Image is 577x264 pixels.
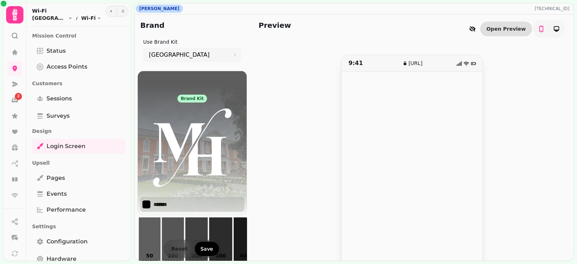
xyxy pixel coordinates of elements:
span: Surveys [47,112,70,120]
span: Configuration [47,237,88,246]
p: [URL] [409,60,423,67]
span: Hardware [47,255,76,263]
a: Status [32,44,125,58]
p: Customers [32,77,125,90]
span: Pages [47,174,65,182]
a: 2 [8,93,22,107]
span: Login screen [47,142,85,151]
a: Performance [32,203,125,217]
p: Design [32,125,125,138]
p: [TECHNICAL_ID] [535,6,572,12]
h2: Brand [140,20,164,30]
span: Reset [171,246,188,251]
h2: Preview [259,20,291,38]
span: 2 [17,94,19,99]
p: Upsell [32,156,125,169]
button: Save [195,242,219,256]
span: Save [201,246,213,251]
span: Events [47,190,67,198]
div: Brand kit [177,95,207,103]
a: Login screen [32,139,125,153]
p: [GEOGRAPHIC_DATA] [149,51,210,59]
span: Status [47,47,66,55]
button: Reset [166,244,193,254]
div: [PERSON_NAME] [136,5,183,13]
span: Access Points [47,62,87,71]
label: Use Brand Kit [143,39,177,45]
span: Sessions [47,94,72,103]
a: Configuration [32,234,125,249]
p: Settings [32,220,125,233]
a: Open Preview [480,22,532,36]
span: Performance [47,205,86,214]
button: toggle-phone [534,22,549,36]
p: 9:41 [349,59,386,68]
a: Sessions [32,91,125,106]
a: Surveys [32,109,125,123]
button: toggle-phone [549,22,564,36]
img: aHR0cHM6Ly9maWxlcy5zdGFtcGVkZS5haS82OGY1MTBjMy1mNzEzLTQ0YmEtYjFjMi1mODhhYjc1NjY1ODUvbWVkaWEvZTQxO... [137,103,247,193]
a: Events [32,187,125,201]
a: Access Points [32,60,125,74]
div: Select color [140,197,244,212]
a: Pages [32,171,125,185]
button: Select color [142,200,151,209]
p: Mission Control [32,29,125,42]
